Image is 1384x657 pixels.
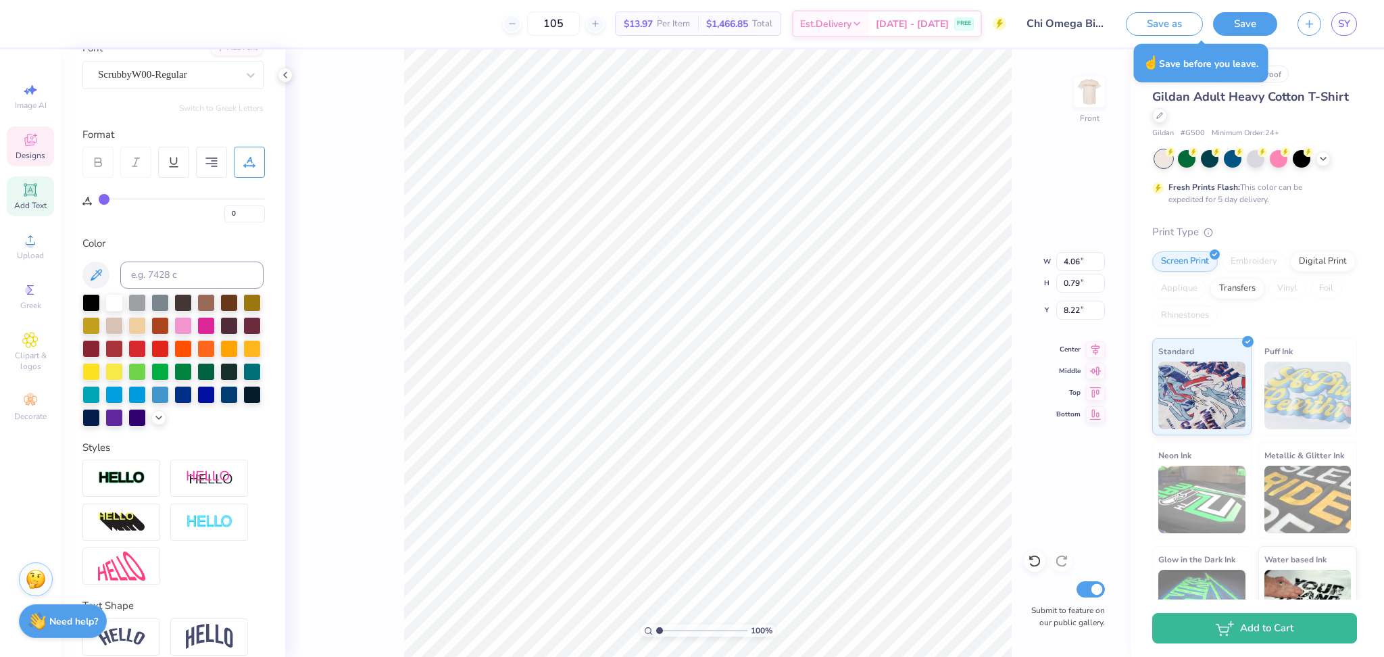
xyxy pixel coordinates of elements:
[1158,466,1245,533] img: Neon Ink
[624,17,653,31] span: $13.97
[20,300,41,311] span: Greek
[98,512,145,533] img: 3d Illusion
[1024,604,1105,629] label: Submit to feature on our public gallery.
[1152,278,1206,299] div: Applique
[1152,128,1174,139] span: Gildan
[706,17,748,31] span: $1,466.85
[1152,224,1357,240] div: Print Type
[1158,570,1245,637] img: Glow in the Dark Ink
[49,615,98,628] strong: Need help?
[1056,388,1081,397] span: Top
[1016,10,1116,37] input: Untitled Design
[1080,112,1099,124] div: Front
[1264,570,1352,637] img: Water based Ink
[82,440,264,456] div: Styles
[1168,181,1335,205] div: This color can be expedited for 5 day delivery.
[876,17,949,31] span: [DATE] - [DATE]
[14,200,47,211] span: Add Text
[752,17,772,31] span: Total
[751,625,772,637] span: 100 %
[82,236,264,251] div: Color
[82,598,264,614] div: Text Shape
[1152,306,1218,326] div: Rhinestones
[98,628,145,646] img: Arc
[1056,345,1081,354] span: Center
[800,17,851,31] span: Est. Delivery
[1152,89,1349,105] span: Gildan Adult Heavy Cotton T-Shirt
[186,514,233,530] img: Negative Space
[1152,613,1357,643] button: Add to Cart
[1213,12,1277,36] button: Save
[1143,54,1159,72] span: ☝️
[1264,552,1327,566] span: Water based Ink
[1133,44,1268,82] div: Save before you leave.
[98,470,145,486] img: Stroke
[1222,251,1286,272] div: Embroidery
[1152,251,1218,272] div: Screen Print
[186,470,233,487] img: Shadow
[1056,366,1081,376] span: Middle
[16,150,45,161] span: Designs
[1126,12,1203,36] button: Save as
[1181,128,1205,139] span: # G500
[1264,362,1352,429] img: Puff Ink
[1264,466,1352,533] img: Metallic & Glitter Ink
[1290,251,1356,272] div: Digital Print
[957,19,971,28] span: FREE
[17,250,44,261] span: Upload
[1158,344,1194,358] span: Standard
[1158,448,1191,462] span: Neon Ink
[1168,182,1240,193] strong: Fresh Prints Flash:
[527,11,580,36] input: – –
[15,100,47,111] span: Image AI
[1158,552,1235,566] span: Glow in the Dark Ink
[1310,278,1342,299] div: Foil
[1212,128,1279,139] span: Minimum Order: 24 +
[14,411,47,422] span: Decorate
[1264,448,1344,462] span: Metallic & Glitter Ink
[1210,278,1264,299] div: Transfers
[1056,410,1081,419] span: Bottom
[1076,78,1103,105] img: Front
[1331,12,1357,36] a: SY
[120,262,264,289] input: e.g. 7428 c
[186,624,233,650] img: Arch
[657,17,690,31] span: Per Item
[179,103,264,114] button: Switch to Greek Letters
[1264,344,1293,358] span: Puff Ink
[1268,278,1306,299] div: Vinyl
[1338,16,1350,32] span: SY
[1158,362,1245,429] img: Standard
[7,350,54,372] span: Clipart & logos
[82,127,265,143] div: Format
[98,552,145,581] img: Free Distort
